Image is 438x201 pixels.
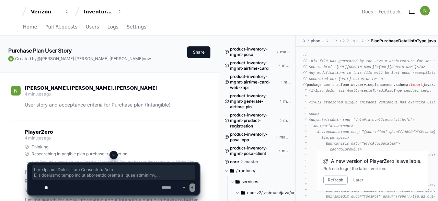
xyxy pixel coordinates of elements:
[323,166,422,171] div: Refresh to get the latest version.
[84,8,113,15] div: Inventory Management
[302,77,385,81] span: // Generated on: [DATE] 04:35:02 PM EDT
[362,8,373,15] a: Docs
[353,177,364,183] button: Later
[230,132,274,143] span: product-inventory-posa-cpp
[416,178,435,197] iframe: Open customer support
[302,53,307,57] span: //
[37,56,41,61] span: @
[282,63,290,68] span: master
[8,47,71,54] app-text-character-animate: Purchase Plan User Story
[230,74,278,90] span: product-inventory-mgmt-airtime-card-web-xapi
[280,49,290,55] span: master
[323,176,348,185] button: Refresh
[379,8,401,15] button: Feedback
[230,112,278,129] span: product-inventory-mgmt-product-registration
[81,5,125,18] button: Inventory Management
[302,65,425,69] span: // See <a href="[URL][DOMAIN_NAME]">[URL][DOMAIN_NAME]</a>
[127,19,146,35] a: Settings
[86,25,99,29] span: Users
[283,99,290,104] span: master
[11,86,21,96] img: ACg8ocIiWXJC7lEGJNqNt4FHmPVymFM05ITMeS-frqobA_m8IZ6TxA=s96-c
[28,5,72,18] button: Verizon
[420,6,430,15] img: ACg8ocIiWXJC7lEGJNqNt4FHmPVymFM05ITMeS-frqobA_m8IZ6TxA=s96-c
[311,38,325,44] span: phone-core-web-services-schema
[25,130,53,134] span: PlayerZero
[302,83,307,87] span: //
[283,118,290,123] span: master
[32,144,48,150] span: Thinking
[331,158,422,165] span: A new version of PlayerZero is available.
[230,145,276,156] span: product-inventory-mgmt-posa-client
[8,56,14,62] img: ACg8ocIiWXJC7lEGJNqNt4FHmPVymFM05ITMeS-frqobA_m8IZ6TxA=s96-c
[230,46,275,57] span: product-inventory-mgmt-posa
[41,56,143,61] span: [PERSON_NAME].[PERSON_NAME].[PERSON_NAME]
[25,101,199,109] p: User story and acceptance criteria for Purchase plan (Intangible)
[371,38,436,44] span: PlanPurchaseDetailInfoType.java
[45,19,77,35] a: Pull Requests
[25,85,158,91] span: [PERSON_NAME].[PERSON_NAME].[PERSON_NAME]
[25,135,51,141] span: 4 minutes ago
[279,134,290,140] span: master
[284,79,290,85] span: master
[23,25,37,29] span: Home
[86,19,99,35] a: Users
[15,56,151,62] span: Created by
[34,167,193,178] span: Lore Ipsum: Dolorsit am Consectetu Adip El s doeiusmo tempo inc utlaboreetdolorema aliquae admini...
[230,60,276,71] span: product-inventory-mgmt-airtime-card
[187,46,210,58] button: Share
[31,8,60,15] div: Verizon
[23,19,37,35] a: Home
[304,38,305,44] span: commons
[353,38,360,44] span: serviceplancommon
[25,91,51,97] span: 4 minutes ago
[282,148,291,154] span: master
[143,56,151,61] span: now
[127,25,146,29] span: Settings
[107,19,118,35] a: Logs
[230,93,278,110] span: product-inventory-mgmt-generate-airtime-pin
[107,25,118,29] span: Logs
[45,25,77,29] span: Pull Requests
[411,83,423,87] span: import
